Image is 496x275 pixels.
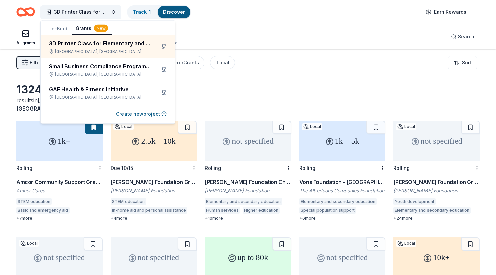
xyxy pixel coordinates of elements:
div: STEM education [111,198,146,205]
div: Higher education [243,207,280,214]
span: Filter [30,59,42,67]
div: results [16,96,103,113]
div: Local [19,240,39,247]
div: Amcor Cares [16,187,103,194]
div: + 6 more [299,216,386,221]
div: 2.5k – 10k [111,121,197,161]
div: Small Business Compliance Program Launch [49,62,151,70]
a: not specifiedLocalRolling[PERSON_NAME] Foundation Grant[PERSON_NAME] FoundationYouth developmentE... [393,121,480,221]
button: Sort [448,56,477,69]
div: not specified [205,121,291,161]
div: [PERSON_NAME] Foundation [205,187,291,194]
button: CyberGrants [163,56,204,69]
button: 3D Printer Class for Elementary and High School [40,5,121,19]
div: All grants [16,40,35,46]
div: Rolling [393,165,410,171]
div: New [94,25,108,32]
div: Local [113,123,134,130]
div: Rolling [299,165,315,171]
div: Amcor Community Support Grants [16,178,103,186]
button: Local [210,56,235,69]
div: [GEOGRAPHIC_DATA], [GEOGRAPHIC_DATA] [49,72,151,77]
div: Basic and emergency aid [16,207,70,214]
div: [PERSON_NAME] Foundation Grant [393,178,480,186]
div: + 10 more [205,216,291,221]
span: 3D Printer Class for Elementary and High School [54,8,108,16]
button: Filter1 [16,56,47,69]
button: Create newproject [116,110,167,118]
div: 1k+ [16,121,103,161]
div: In-home aid and personal assistance [111,207,187,214]
button: In-Kind [46,23,72,35]
a: 2.5k – 10kLocalDue 10/15[PERSON_NAME] Foundation Grant[PERSON_NAME] FoundationSTEM educationIn-ho... [111,121,197,221]
div: [PERSON_NAME] Foundation Grant [111,178,197,186]
div: + 4 more [111,216,197,221]
div: Local [302,123,322,130]
a: not specifiedRolling[PERSON_NAME] Foundation Charitable Donations[PERSON_NAME] FoundationElementa... [205,121,291,221]
div: Special population support [299,207,356,214]
div: Rolling [205,165,221,171]
div: [PERSON_NAME] Foundation [393,187,480,194]
div: Local [217,59,229,67]
div: [PERSON_NAME] Foundation [111,187,197,194]
button: Search [446,30,480,43]
div: The Albertsons Companies Foundation [299,187,386,194]
div: [PERSON_NAME] Foundation Charitable Donations [205,178,291,186]
div: Vons Foundation - [GEOGRAPHIC_DATA][US_STATE] [299,178,386,186]
div: + 24 more [393,216,480,221]
span: Search [458,33,474,41]
div: Local [396,123,416,130]
div: [GEOGRAPHIC_DATA], [GEOGRAPHIC_DATA] [49,95,151,100]
a: 1k – 5kLocalRollingVons Foundation - [GEOGRAPHIC_DATA][US_STATE]The Albertsons Companies Foundati... [299,121,386,221]
div: Youth development [393,198,436,205]
div: Elementary and secondary education [299,198,377,205]
div: STEM education [16,198,52,205]
div: Local [396,240,416,247]
a: Home [16,4,35,20]
div: 1324 [16,83,103,96]
button: All grants [16,27,35,49]
div: Elementary and secondary education [205,198,282,205]
a: 1k+RollingAmcor Community Support GrantsAmcor CaresSTEM educationBasic and emergency aid+7more [16,121,103,221]
button: Track· 1Discover [127,5,191,19]
a: Earn Rewards [422,6,470,18]
div: Due 10/15 [111,165,133,171]
div: Rolling [16,165,32,171]
div: Human services [205,207,240,214]
a: Discover [163,9,185,15]
a: Track· 1 [133,9,151,15]
div: + 7 more [16,216,103,221]
div: [GEOGRAPHIC_DATA], [GEOGRAPHIC_DATA] [49,49,151,54]
div: 1k – 5k [299,121,386,161]
div: Elementary and secondary education [393,207,471,214]
div: not specified [393,121,480,161]
div: 3D Printer Class for Elementary and High School [49,39,151,48]
span: Sort [462,59,471,67]
div: CyberGrants [169,59,199,67]
div: GAE Health & Fitness Initiative [49,85,151,93]
button: Grants [72,22,112,35]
